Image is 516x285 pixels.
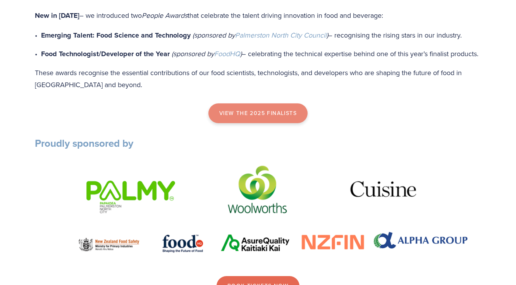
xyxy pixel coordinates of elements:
p: – celebrating the technical expertise behind one of this year’s finalist products. [41,48,481,60]
p: – recognising the rising stars in our industry. [41,29,481,42]
strong: New in [DATE] [35,10,79,21]
a: FoodHQ [214,49,240,58]
a: Palmerston North City Council [235,30,327,40]
p: – we introduced two that celebrate the talent driving innovation in food and beverage: [35,9,481,22]
em: (sponsored by [193,30,235,40]
em: ) [327,30,328,40]
strong: Emerging Talent: Food Science and Technology [41,30,191,40]
strong: Food Technologist/Developer of the Year [41,49,170,59]
em: ) [240,49,242,58]
em: (sponsored by [172,49,214,58]
p: These awards recognise the essential contributions of our food scientists, technologists, and dev... [35,67,481,91]
a: view the 2025 finalists [208,103,308,124]
em: People Awards [142,10,187,20]
strong: Proudly sponsored by [35,136,133,151]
